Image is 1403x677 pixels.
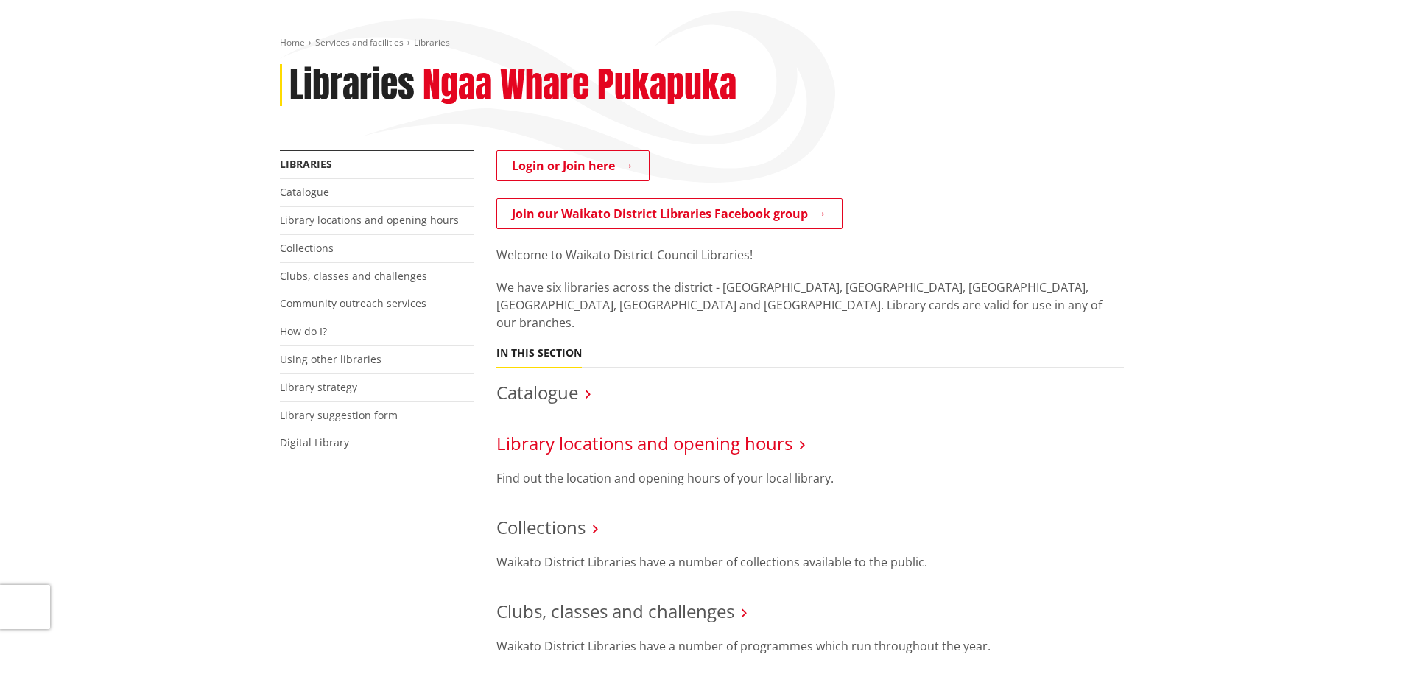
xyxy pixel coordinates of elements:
[496,515,586,539] a: Collections
[414,36,450,49] span: Libraries
[496,431,792,455] a: Library locations and opening hours
[423,64,736,107] h2: Ngaa Whare Pukapuka
[496,637,1124,655] p: Waikato District Libraries have a number of programmes which run throughout the year.
[280,380,357,394] a: Library strategy
[496,469,1124,487] p: Find out the location and opening hours of your local library.
[496,150,650,181] a: Login or Join here
[496,553,1124,571] p: Waikato District Libraries have a number of collections available to the public.
[289,64,415,107] h1: Libraries
[280,157,332,171] a: Libraries
[280,185,329,199] a: Catalogue
[280,269,427,283] a: Clubs, classes and challenges
[280,36,305,49] a: Home
[280,241,334,255] a: Collections
[280,213,459,227] a: Library locations and opening hours
[496,297,1102,331] span: ibrary cards are valid for use in any of our branches.
[280,324,327,338] a: How do I?
[280,435,349,449] a: Digital Library
[280,408,398,422] a: Library suggestion form
[280,352,381,366] a: Using other libraries
[496,278,1124,332] p: We have six libraries across the district - [GEOGRAPHIC_DATA], [GEOGRAPHIC_DATA], [GEOGRAPHIC_DAT...
[496,246,1124,264] p: Welcome to Waikato District Council Libraries!
[496,347,582,359] h5: In this section
[496,380,578,404] a: Catalogue
[315,36,404,49] a: Services and facilities
[280,37,1124,49] nav: breadcrumb
[496,198,843,229] a: Join our Waikato District Libraries Facebook group
[1335,615,1388,668] iframe: Messenger Launcher
[496,599,734,623] a: Clubs, classes and challenges
[280,296,426,310] a: Community outreach services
